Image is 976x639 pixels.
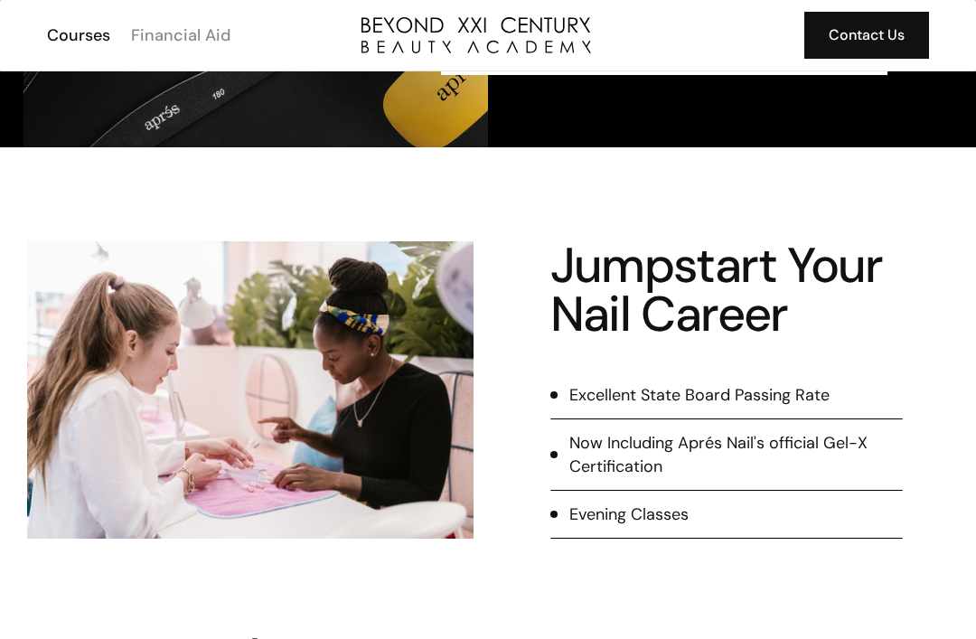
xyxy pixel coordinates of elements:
div: Evening Classes [569,503,689,526]
a: Contact Us [804,12,929,59]
a: Financial Aid [119,23,239,47]
a: Courses [35,23,119,47]
div: Now Including Aprés Nail's official Gel-X Certification [569,431,903,478]
div: Excellent State Board Passing Rate [569,383,830,407]
h4: Jumpstart Your Nail Career [550,241,903,339]
img: nail salon [27,241,474,539]
div: Contact Us [829,23,905,47]
a: home [361,17,591,53]
div: Courses [47,23,110,47]
div: Financial Aid [131,23,230,47]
